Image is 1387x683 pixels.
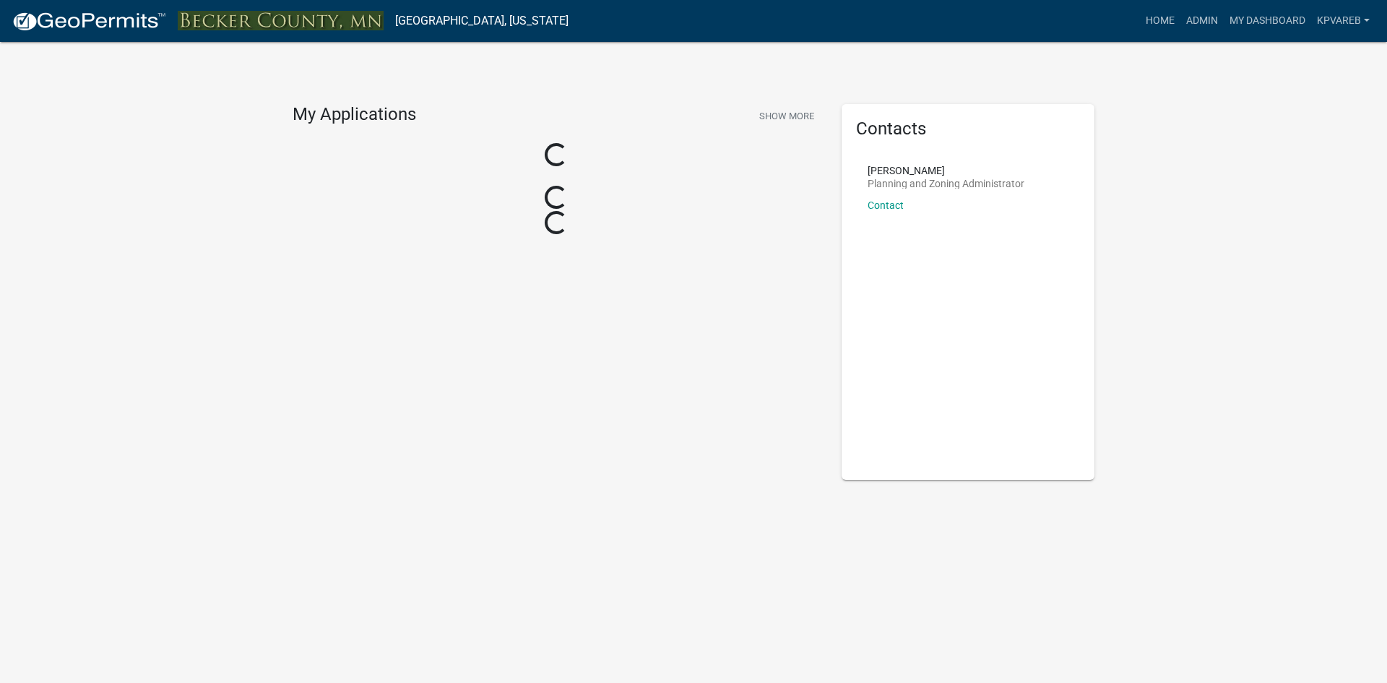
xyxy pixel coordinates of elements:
[1224,7,1311,35] a: My Dashboard
[293,104,416,126] h4: My Applications
[868,166,1024,176] p: [PERSON_NAME]
[395,9,569,33] a: [GEOGRAPHIC_DATA], [US_STATE]
[1140,7,1180,35] a: Home
[1180,7,1224,35] a: Admin
[868,179,1024,189] p: Planning and Zoning Administrator
[868,199,904,211] a: Contact
[1311,7,1375,35] a: kpvareb
[753,104,820,128] button: Show More
[856,119,1080,139] h5: Contacts
[178,11,384,30] img: Becker County, Minnesota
